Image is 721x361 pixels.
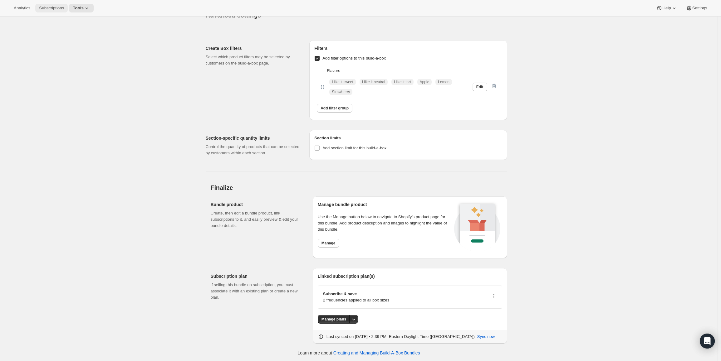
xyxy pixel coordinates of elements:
[211,273,303,279] h2: Subscription plan
[476,84,483,89] span: Edit
[318,273,502,279] h2: Linked subscription plan(s)
[322,146,386,150] span: Add section limit for this build-a-box
[700,334,715,349] div: Open Intercom Messenger
[322,56,386,60] span: Add filter options to this build-a-box
[321,241,336,246] span: Manage
[211,282,303,301] p: If selling this bundle on subscription, you must associate it with an existing plan or create a n...
[473,332,498,342] button: Sync now
[438,79,449,84] span: Lemon
[318,239,339,248] button: Manage
[211,184,507,191] h2: Finalize
[297,350,420,356] p: Learn more about
[73,6,84,11] span: Tools
[206,135,300,141] h2: Section-specific quantity limits
[326,334,386,340] p: Last synced on [DATE] • 2:39 PM
[332,79,353,84] span: I like it sweet
[206,54,300,66] p: Select which product filters may be selected by customers on the build-a-box page.
[39,6,64,11] span: Subscriptions
[206,144,300,156] p: Control the quantity of products that can be selected by customers within each section.
[682,4,711,12] button: Settings
[321,317,346,322] span: Manage plans
[69,4,94,12] button: Tools
[473,83,487,91] button: Edit
[35,4,68,12] button: Subscriptions
[349,315,358,324] button: More actions
[420,79,429,84] span: Apple
[14,6,30,11] span: Analytics
[206,45,300,51] h2: Create Box filters
[477,334,495,340] span: Sync now
[318,214,452,233] p: Use the Manage button below to navigate to Shopify’s product page for this bundle. Add product de...
[394,79,411,84] span: I like it tart
[317,104,352,113] button: Add filter group
[211,210,303,229] p: Create, then edit a bundle product, link subscriptions to it, and easily preview & edit your bund...
[323,297,389,303] p: 2 frequencies applied to all box sizes
[318,315,350,324] button: Manage plans
[327,68,497,74] p: Flavors
[662,6,671,11] span: Help
[652,4,681,12] button: Help
[10,4,34,12] button: Analytics
[211,201,303,208] h2: Bundle product
[318,201,452,208] h2: Manage bundle product
[314,45,502,51] h6: Filters
[332,89,350,94] span: Strawberry
[692,6,707,11] span: Settings
[389,334,475,340] p: Eastern Daylight Time ([GEOGRAPHIC_DATA])
[321,106,349,111] span: Add filter group
[362,79,385,84] span: I like it neutral
[333,350,420,355] a: Creating and Managing Build-A-Box Bundles
[323,291,389,297] p: Subscribe & save
[314,135,502,141] h6: Section limits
